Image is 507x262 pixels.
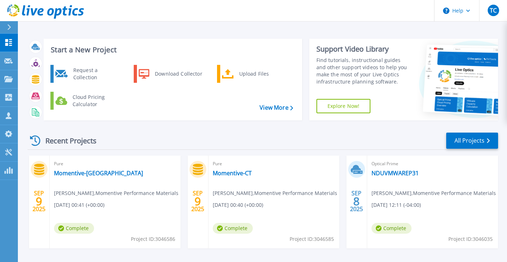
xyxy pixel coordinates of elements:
[371,223,412,234] span: Complete
[28,132,106,149] div: Recent Projects
[213,201,263,209] span: [DATE] 00:40 (+00:00)
[32,188,46,214] div: SEP 2025
[191,188,205,214] div: SEP 2025
[50,92,124,110] a: Cloud Pricing Calculator
[290,235,334,243] span: Project ID: 3046585
[69,94,122,108] div: Cloud Pricing Calculator
[195,198,201,204] span: 9
[371,189,496,197] span: [PERSON_NAME] , Momentive Performance Materials
[371,170,419,177] a: NDUVMWAREP31
[316,99,371,113] a: Explore Now!
[213,223,253,234] span: Complete
[236,67,289,81] div: Upload Files
[371,201,421,209] span: [DATE] 12:11 (-04:00)
[54,160,176,168] span: Pure
[54,223,94,234] span: Complete
[316,57,411,85] div: Find tutorials, instructional guides and other support videos to help you make the most of your L...
[51,46,293,54] h3: Start a New Project
[54,189,178,197] span: [PERSON_NAME] , Momentive Performance Materials
[371,160,494,168] span: Optical Prime
[316,44,411,54] div: Support Video Library
[217,65,290,83] a: Upload Files
[490,8,497,13] span: TC
[213,170,252,177] a: Momentive-CT
[213,189,337,197] span: [PERSON_NAME] , Momentive Performance Materials
[134,65,207,83] a: Download Collector
[36,198,42,204] span: 9
[448,235,493,243] span: Project ID: 3046035
[70,67,122,81] div: Request a Collection
[54,201,104,209] span: [DATE] 00:41 (+00:00)
[213,160,335,168] span: Pure
[54,170,143,177] a: Momentive-[GEOGRAPHIC_DATA]
[350,188,363,214] div: SEP 2025
[260,104,293,111] a: View More
[151,67,205,81] div: Download Collector
[353,198,360,204] span: 8
[131,235,175,243] span: Project ID: 3046586
[446,133,498,149] a: All Projects
[50,65,124,83] a: Request a Collection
